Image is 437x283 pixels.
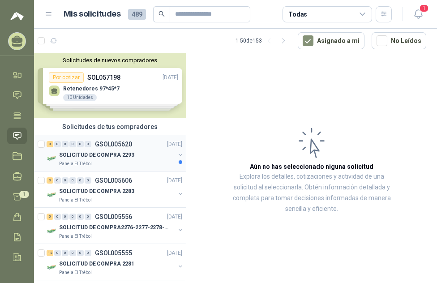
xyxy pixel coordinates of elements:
span: search [159,11,165,17]
div: 0 [62,177,69,184]
span: 1 [419,4,429,13]
h3: Aún no has seleccionado niguna solicitud [250,162,373,172]
div: 0 [77,214,84,220]
p: Panela El Trébol [59,269,92,276]
p: SOLICITUD DE COMPRA2276-2277-2278-2284-2285- [59,223,171,232]
p: GSOL005555 [95,250,132,256]
div: 1 - 50 de 153 [236,34,291,48]
p: SOLICITUD DE COMPRA 2293 [59,151,134,159]
div: Todas [288,9,307,19]
div: 0 [85,141,91,147]
img: Logo peakr [10,11,24,21]
p: [DATE] [167,176,182,185]
span: 1 [19,191,29,198]
div: 0 [54,177,61,184]
button: Solicitudes de nuevos compradores [38,57,182,64]
img: Company Logo [47,226,57,236]
div: 0 [77,141,84,147]
span: 489 [128,9,146,20]
p: Panela El Trébol [59,160,92,167]
div: Solicitudes de nuevos compradoresPor cotizarSOL057198[DATE] Retenedores 97*45*710 UnidadesPor cot... [34,53,186,118]
p: Panela El Trébol [59,197,92,204]
div: 0 [85,250,91,256]
div: Solicitudes de tus compradores [34,118,186,135]
div: 0 [85,177,91,184]
img: Company Logo [47,189,57,200]
div: 0 [69,141,76,147]
div: 0 [54,250,61,256]
p: GSOL005620 [95,141,132,147]
div: 0 [69,177,76,184]
p: GSOL005606 [95,177,132,184]
button: No Leídos [372,32,426,49]
div: 5 [47,214,53,220]
div: 12 [47,250,53,256]
div: 0 [54,214,61,220]
div: 0 [62,250,69,256]
button: 1 [410,6,426,22]
a: 3 0 0 0 0 0 GSOL005606[DATE] Company LogoSOLICITUD DE COMPRA 2283Panela El Trébol [47,175,184,204]
img: Company Logo [47,153,57,164]
div: 0 [85,214,91,220]
p: [DATE] [167,213,182,221]
div: 0 [77,250,84,256]
button: Asignado a mi [298,32,364,49]
p: [DATE] [167,249,182,257]
p: Panela El Trébol [59,233,92,240]
p: Explora los detalles, cotizaciones y actividad de una solicitud al seleccionarla. Obtén informaci... [231,172,392,214]
a: 12 0 0 0 0 0 GSOL005555[DATE] Company LogoSOLICITUD DE COMPRA 2281Panela El Trébol [47,248,184,276]
a: 1 [7,189,27,205]
div: 0 [62,214,69,220]
div: 0 [62,141,69,147]
h1: Mis solicitudes [64,8,121,21]
div: 0 [69,250,76,256]
div: 3 [47,177,53,184]
div: 0 [77,177,84,184]
a: 3 0 0 0 0 0 GSOL005620[DATE] Company LogoSOLICITUD DE COMPRA 2293Panela El Trébol [47,139,184,167]
p: [DATE] [167,140,182,149]
a: 5 0 0 0 0 0 GSOL005556[DATE] Company LogoSOLICITUD DE COMPRA2276-2277-2278-2284-2285-Panela El Tr... [47,211,184,240]
p: GSOL005556 [95,214,132,220]
p: SOLICITUD DE COMPRA 2281 [59,260,134,268]
div: 0 [69,214,76,220]
p: SOLICITUD DE COMPRA 2283 [59,187,134,196]
img: Company Logo [47,262,57,273]
div: 3 [47,141,53,147]
div: 0 [54,141,61,147]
